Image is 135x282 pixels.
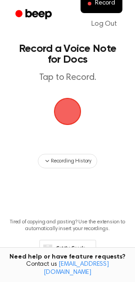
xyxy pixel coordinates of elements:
a: [EMAIL_ADDRESS][DOMAIN_NAME] [44,261,109,276]
button: Recording History [38,154,97,168]
img: Beep Logo [54,98,81,125]
p: Tap to Record. [16,72,119,83]
a: Log Out [82,13,126,35]
p: Tired of copying and pasting? Use the extension to automatically insert your recordings. [7,219,128,232]
span: Recording History [51,157,91,165]
span: Contact us [5,261,130,277]
h1: Record a Voice Note for Docs [16,43,119,65]
a: Beep [9,6,60,23]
